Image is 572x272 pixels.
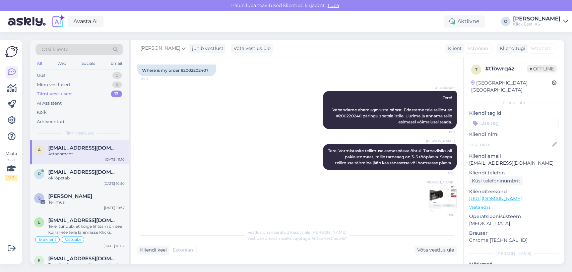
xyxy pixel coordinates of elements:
div: Kliendi keel [137,247,167,254]
div: [PERSON_NAME] [513,16,561,21]
div: [DATE] 10:07 [104,243,125,249]
span: E [38,258,41,263]
p: Operatsioonisüsteem [469,213,559,220]
p: [MEDICAL_DATA] [469,220,559,227]
p: Vaata edasi ... [469,204,559,210]
div: [DATE] 10:37 [104,205,125,210]
div: Võta vestlus üle [415,246,457,255]
a: Avasta AI [68,16,104,27]
p: Brauser [469,230,559,237]
span: Estonian [467,45,488,52]
span: Tiimi vestlused [65,130,94,136]
div: [GEOGRAPHIC_DATA], [GEOGRAPHIC_DATA] [471,79,552,94]
span: rudlehsass@outlook.com [48,169,118,175]
div: Klienditugi [497,45,525,52]
a: [PERSON_NAME]Klick Eesti AS [513,16,568,27]
div: Uus [37,72,45,79]
div: [PERSON_NAME] [469,251,559,257]
div: AI Assistent [37,100,62,107]
span: Sünne Võrel [48,193,92,199]
span: Ostuabi [65,237,81,241]
span: S [38,196,41,201]
div: Klient [445,45,462,52]
span: [PERSON_NAME] [140,45,180,52]
span: Vestlus on määratud kasutajale [PERSON_NAME] [248,230,346,235]
div: 1 / 3 [5,175,17,181]
div: Klick Eesti AS [513,21,561,27]
span: Tere! Vabandame ebamugavuste pärast. Edastame teie tellimuse #200220240 päringu spetsialistile. U... [332,95,453,124]
span: r [38,171,41,176]
div: [DATE] 10:50 [104,181,125,186]
span: Estonian [173,247,193,254]
span: a [38,147,41,152]
p: [EMAIL_ADDRESS][DOMAIN_NAME] [469,160,559,167]
span: AI Assistent [430,86,455,91]
span: Luba [326,2,341,8]
div: Tere, tundub, et kõige lihtsam on see kui lahete teile lähimasse Klicki kauplusesse, võtate sülea... [48,223,125,235]
img: Attachment [430,185,456,212]
div: Minu vestlused [37,81,70,88]
span: elerin.oovel@gmail.com [48,217,118,223]
div: Küsi telefoninumbrit [469,176,523,185]
span: 10:29 [139,76,165,81]
span: Estonian [531,45,552,52]
a: [URL][DOMAIN_NAME] [469,196,522,202]
div: 4 [112,81,122,88]
div: Vaata siia [5,151,17,181]
span: aivarjuhanson2@gmail.com [48,145,118,151]
span: 11:10 [430,170,455,175]
div: 13 [111,91,122,97]
p: Märkmed [469,261,559,268]
div: [DATE] 11:10 [105,157,125,162]
div: O [501,17,510,26]
span: Otsi kliente [42,46,68,53]
div: All [36,59,43,68]
div: Attachment [48,151,125,157]
input: Lisa nimi [469,141,551,148]
div: Kõik [37,109,47,116]
span: 10:29 [430,129,455,134]
span: Vestluse ülevõtmiseks vajutage [247,236,347,241]
div: Where is my order #200220240? [137,65,216,76]
p: Klienditeekond [469,188,559,195]
img: Askly Logo [5,45,18,58]
span: [PERSON_NAME] [426,139,455,144]
span: [PERSON_NAME] [426,180,454,185]
p: Kliendi tag'id [469,110,559,117]
div: juhib vestlust [189,45,224,52]
div: Võta vestlus üle [231,44,273,53]
div: Tellimus [48,199,125,205]
p: Chrome [TECHNICAL_ID] [469,237,559,244]
span: Offline [527,65,557,72]
div: # t1bwrq4z [485,65,527,73]
p: Kliendi email [469,153,559,160]
span: Eraklient [39,237,56,241]
div: Arhiveeritud [37,118,64,125]
div: ok lõpetab [48,175,125,181]
span: 11:10 [429,212,454,217]
img: explore-ai [51,14,65,29]
span: Eigosiim1993@gmail.com [48,256,118,262]
span: e [38,220,41,225]
div: Aktiivne [444,15,485,28]
span: t [475,67,478,72]
div: 0 [112,72,122,79]
div: Kliendi info [469,100,559,106]
input: Lisa tag [469,118,559,128]
i: „Võtke vestlus üle” [310,236,347,241]
span: Tere, Vormistasite tellimuse esmaspäeva õhtul. Tarneviisiks oli pakiautomaat, mille tarneaeg on 3... [328,148,453,165]
div: Email [109,59,123,68]
p: Kliendi telefon [469,169,559,176]
div: Web [56,59,68,68]
div: Tiimi vestlused [37,91,72,97]
p: Kliendi nimi [469,131,559,138]
div: Socials [80,59,97,68]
